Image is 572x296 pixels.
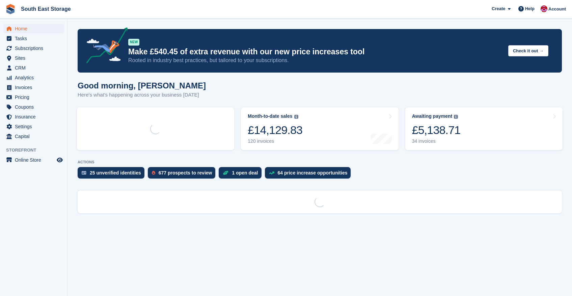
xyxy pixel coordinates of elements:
img: deal-1b604bf984904fb50ccaf53a9ad4b4a5d6e5aea283cecdc64d6e3604feb123c2.svg [223,170,228,175]
img: stora-icon-8386f47178a22dfd0bd8f6a31ec36ba5ce8667c1dd55bd0f319d3a0aa187defe.svg [5,4,16,14]
a: menu [3,102,64,112]
span: Account [548,6,566,12]
span: Subscriptions [15,44,55,53]
a: menu [3,44,64,53]
a: Preview store [56,156,64,164]
a: South East Storage [18,3,74,15]
a: Month-to-date sales £14,129.83 120 invoices [241,107,398,150]
img: price_increase_opportunities-93ffe204e8149a01c8c9dc8f82e8f89637d9d84a8eef4429ea346261dce0b2c0.svg [269,171,274,174]
div: 64 price increase opportunities [278,170,348,176]
div: £14,129.83 [248,123,302,137]
span: Insurance [15,112,55,122]
span: Help [525,5,535,12]
a: menu [3,63,64,73]
div: NEW [128,39,139,46]
img: price-adjustments-announcement-icon-8257ccfd72463d97f412b2fc003d46551f7dbcb40ab6d574587a9cd5c0d94... [81,27,128,66]
span: Create [492,5,505,12]
div: £5,138.71 [412,123,461,137]
span: Analytics [15,73,55,82]
a: menu [3,92,64,102]
p: Rooted in industry best practices, but tailored to your subscriptions. [128,57,503,64]
div: 1 open deal [232,170,258,176]
p: Make £540.45 of extra revenue with our new price increases tool [128,47,503,57]
h1: Good morning, [PERSON_NAME] [78,81,206,90]
span: Pricing [15,92,55,102]
span: Home [15,24,55,33]
a: menu [3,53,64,63]
a: 64 price increase opportunities [265,167,354,182]
div: Awaiting payment [412,113,453,119]
a: menu [3,73,64,82]
span: Sites [15,53,55,63]
span: Online Store [15,155,55,165]
span: Storefront [6,147,67,154]
a: 677 prospects to review [148,167,219,182]
a: menu [3,112,64,122]
a: Awaiting payment £5,138.71 34 invoices [405,107,563,150]
div: 677 prospects to review [159,170,212,176]
div: 34 invoices [412,138,461,144]
a: 1 open deal [219,167,265,182]
p: ACTIONS [78,160,562,164]
p: Here's what's happening across your business [DATE] [78,91,206,99]
img: prospect-51fa495bee0391a8d652442698ab0144808aea92771e9ea1ae160a38d050c398.svg [152,171,155,175]
a: menu [3,83,64,92]
span: Settings [15,122,55,131]
img: icon-info-grey-7440780725fd019a000dd9b08b2336e03edf1995a4989e88bcd33f0948082b44.svg [294,115,298,119]
span: Capital [15,132,55,141]
img: Roger Norris [541,5,547,12]
a: menu [3,34,64,43]
a: menu [3,24,64,33]
span: CRM [15,63,55,73]
div: 25 unverified identities [90,170,141,176]
a: 25 unverified identities [78,167,148,182]
a: menu [3,122,64,131]
span: Tasks [15,34,55,43]
a: menu [3,155,64,165]
a: menu [3,132,64,141]
div: 120 invoices [248,138,302,144]
img: icon-info-grey-7440780725fd019a000dd9b08b2336e03edf1995a4989e88bcd33f0948082b44.svg [454,115,458,119]
span: Coupons [15,102,55,112]
img: verify_identity-adf6edd0f0f0b5bbfe63781bf79b02c33cf7c696d77639b501bdc392416b5a36.svg [82,171,86,175]
span: Invoices [15,83,55,92]
button: Check it out → [508,45,548,56]
div: Month-to-date sales [248,113,292,119]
